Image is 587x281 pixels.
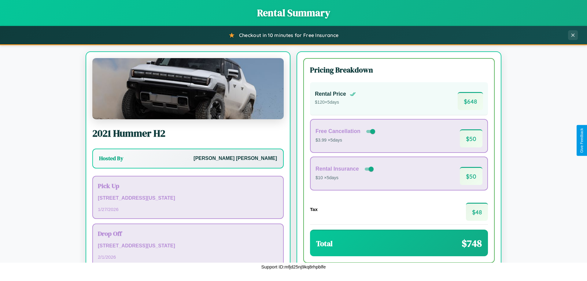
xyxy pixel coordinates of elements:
h3: Total [316,238,333,249]
span: Checkout in 10 minutes for Free Insurance [239,32,338,38]
span: $ 648 [458,92,483,110]
p: 1 / 27 / 2026 [98,205,278,213]
img: Hummer H2 [92,58,284,119]
h3: Hosted By [99,155,123,162]
p: $10 × 5 days [316,174,375,182]
span: $ 748 [462,237,482,250]
p: $ 120 × 5 days [315,98,356,106]
h4: Tax [310,207,318,212]
p: $3.99 × 5 days [316,136,376,144]
p: Support ID: mfjd25nj9kq8rhpblfe [261,263,326,271]
h3: Pick Up [98,181,278,190]
p: [STREET_ADDRESS][US_STATE] [98,242,278,250]
h1: Rental Summary [6,6,581,20]
h4: Rental Insurance [316,166,359,172]
span: $ 48 [466,203,488,221]
span: $ 50 [460,129,482,147]
h4: Rental Price [315,91,346,97]
h4: Free Cancellation [316,128,360,135]
h2: 2021 Hummer H2 [92,127,284,140]
h3: Drop Off [98,229,278,238]
p: [STREET_ADDRESS][US_STATE] [98,194,278,203]
h3: Pricing Breakdown [310,65,488,75]
div: Give Feedback [580,128,584,153]
p: [PERSON_NAME] [PERSON_NAME] [194,154,277,163]
p: 2 / 1 / 2026 [98,253,278,261]
span: $ 50 [460,167,482,185]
